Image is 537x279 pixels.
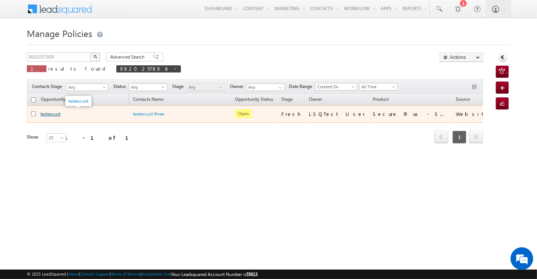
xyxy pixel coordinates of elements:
span: Open [235,109,252,118]
span: Any [129,84,165,91]
a: Source [452,95,474,105]
span: prev [434,130,448,143]
span: © 2025 LeadSquared | | | | | [27,271,258,278]
a: Product [369,95,392,105]
a: Any [187,83,225,91]
input: Type to Search [246,83,285,91]
a: testexcust [68,98,88,104]
span: Any [187,84,223,91]
span: Source [456,96,470,102]
a: Opportunity Status [231,95,277,105]
span: Stage [281,96,293,102]
span: Contacts Stage [32,83,65,90]
span: All Time [360,83,395,90]
a: Acceptable Use [142,271,170,276]
a: prev [434,131,448,143]
div: LSQTest User [309,111,365,117]
a: Stage [278,95,296,105]
span: Owner [309,96,322,102]
span: Date Range [289,83,315,90]
div: Secure Plus - Self [373,111,448,117]
span: 9820257808 [120,65,170,72]
span: Manage Policies [27,27,92,39]
a: Any [129,83,167,91]
div: 1 - 1 of 1 [65,133,137,142]
a: testexcust [40,111,60,117]
a: 25 [46,133,66,142]
span: Opportunity Name [41,96,79,102]
span: 55613 [246,271,258,277]
span: Status [113,83,129,90]
span: 1 [452,131,466,143]
span: Your Leadsquared Account Number is [171,271,258,277]
a: Show All Items [275,84,284,91]
span: Product [373,96,389,102]
div: Website [456,111,489,117]
span: results found [48,65,108,72]
span: next [469,130,483,143]
a: About [68,271,79,276]
a: Contact Support [80,271,110,276]
span: Stage [172,83,187,90]
img: Search [93,55,97,59]
button: Actions [440,52,483,62]
a: Terms of Service [111,271,140,276]
span: Contacts Name [129,95,167,105]
div: Show [27,134,40,140]
a: Any [66,83,108,91]
span: Any [66,84,106,91]
span: Owner [230,83,246,90]
a: next [469,131,483,143]
a: Created On [315,83,357,91]
span: 25 [47,134,67,141]
input: Check all records [31,97,36,102]
span: Advanced Search [110,54,147,60]
span: Created On [315,83,355,90]
a: Opportunity Name [37,95,82,105]
a: testexcust three [133,111,164,117]
span: 1 [31,65,43,72]
div: Fresh [281,111,302,117]
a: All Time [359,83,398,91]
